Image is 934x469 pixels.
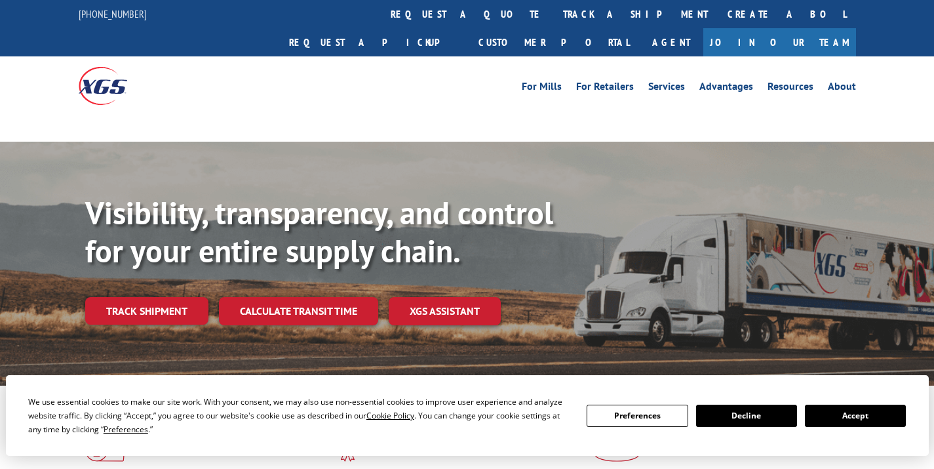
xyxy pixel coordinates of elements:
a: Agent [639,28,703,56]
span: Cookie Policy [366,410,414,421]
a: About [828,81,856,96]
a: Join Our Team [703,28,856,56]
a: Advantages [699,81,753,96]
div: We use essential cookies to make our site work. With your consent, we may also use non-essential ... [28,395,571,436]
button: Accept [805,405,906,427]
button: Decline [696,405,797,427]
a: XGS ASSISTANT [389,297,501,325]
a: Request a pickup [279,28,469,56]
a: For Retailers [576,81,634,96]
a: Resources [768,81,813,96]
a: Services [648,81,685,96]
a: [PHONE_NUMBER] [79,7,147,20]
b: Visibility, transparency, and control for your entire supply chain. [85,192,553,271]
a: Calculate transit time [219,297,378,325]
a: Customer Portal [469,28,639,56]
span: Preferences [104,424,148,435]
a: For Mills [522,81,562,96]
a: Track shipment [85,297,208,325]
button: Preferences [587,405,688,427]
div: Cookie Consent Prompt [6,375,929,456]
